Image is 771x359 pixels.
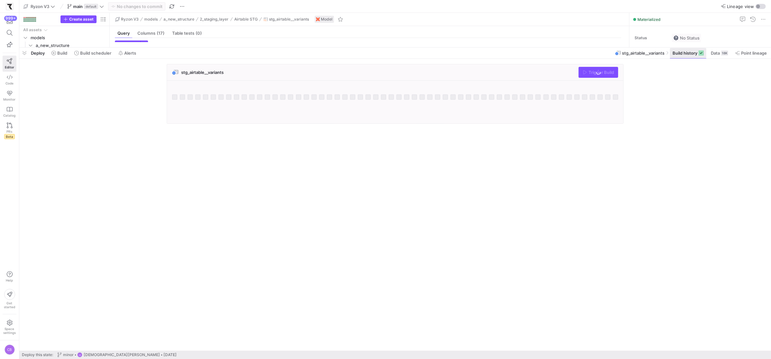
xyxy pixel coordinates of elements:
span: Columns [137,31,164,35]
span: Airtable STG [234,17,258,22]
span: 2_staging_layer [200,17,229,22]
img: undefined [316,17,320,21]
div: CB [5,345,15,355]
button: Ryzon V3 [114,15,140,23]
span: PRs [7,130,13,133]
span: models [31,34,106,41]
button: 2_staging_layer [199,15,230,23]
a: Spacesettings [3,317,16,337]
span: a_new_structure [163,17,194,22]
button: Data18K [708,48,731,58]
button: Getstarted [3,286,16,311]
span: default [84,4,98,9]
button: Point lineage [732,48,770,58]
button: Create asset [60,15,97,23]
button: Ryzon V3 [22,2,57,11]
span: Get started [4,301,15,309]
span: Alerts [124,50,136,56]
img: https://storage.googleapis.com/y42-prod-data-exchange/images/sBsRsYb6BHzNxH9w4w8ylRuridc3cmH4JEFn... [6,3,13,10]
div: CB [77,352,82,357]
a: https://storage.googleapis.com/y42-prod-data-exchange/images/sBsRsYb6BHzNxH9w4w8ylRuridc3cmH4JEFn... [3,1,16,12]
span: Create asset [69,17,94,22]
span: a_new_structure [36,42,106,49]
div: Press SPACE to select this row. [22,26,107,34]
span: main [73,4,83,9]
div: All assets [23,28,42,32]
span: Build history [673,50,697,56]
span: Build [57,50,67,56]
div: Press SPACE to select this row. [22,41,107,49]
span: Data [711,50,720,56]
span: (0) [196,31,202,35]
span: Editor [5,65,14,69]
button: maindefault [66,2,106,11]
div: 999+ [4,16,17,21]
span: Lineage view [727,4,754,9]
span: Catalog [4,113,16,117]
button: CB [3,343,16,356]
button: Build [49,48,70,58]
button: models [143,15,160,23]
span: Materialized [637,17,661,22]
span: Code [5,81,14,85]
a: Catalog [3,104,16,120]
span: Beta [4,134,15,139]
button: a_new_structure [162,15,196,23]
span: Build scheduler [80,50,111,56]
a: PRsBeta [3,120,16,142]
span: Ryzon V3 [121,17,139,22]
span: Table tests [172,31,202,35]
a: Code [3,72,16,88]
span: stg_airtable__variants [622,50,665,56]
button: minorCB[DEMOGRAPHIC_DATA][PERSON_NAME][DATE] [56,351,178,359]
button: Airtable STG [233,15,259,23]
span: stg_airtable__variants [269,17,309,22]
span: Point lineage [741,50,767,56]
span: Status [635,36,667,40]
button: stg_airtable__variants [262,15,311,23]
span: Deploy [31,50,45,56]
span: minor [63,353,74,357]
span: Model [321,17,333,22]
button: Build history [670,48,707,58]
button: 999+ [3,15,16,27]
span: Help [5,278,14,282]
span: models [144,17,158,22]
span: Query [117,31,130,35]
a: Monitor [3,88,16,104]
div: 18K [721,50,728,56]
span: Ryzon V3 [31,4,49,9]
div: Press SPACE to select this row. [22,34,107,41]
button: Alerts [116,48,139,58]
span: stg_airtable__variants [181,70,224,75]
span: [DATE] [163,353,177,357]
img: No status [673,35,679,40]
button: Build scheduler [71,48,114,58]
span: Space settings [3,327,16,335]
a: Editor [3,56,16,72]
button: Help [3,268,16,285]
span: Monitor [4,97,16,101]
span: (17) [157,31,164,35]
span: Deploy this state: [22,353,53,357]
span: No Status [673,35,700,40]
span: [DEMOGRAPHIC_DATA][PERSON_NAME] [84,353,160,357]
button: No statusNo Status [672,34,701,42]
